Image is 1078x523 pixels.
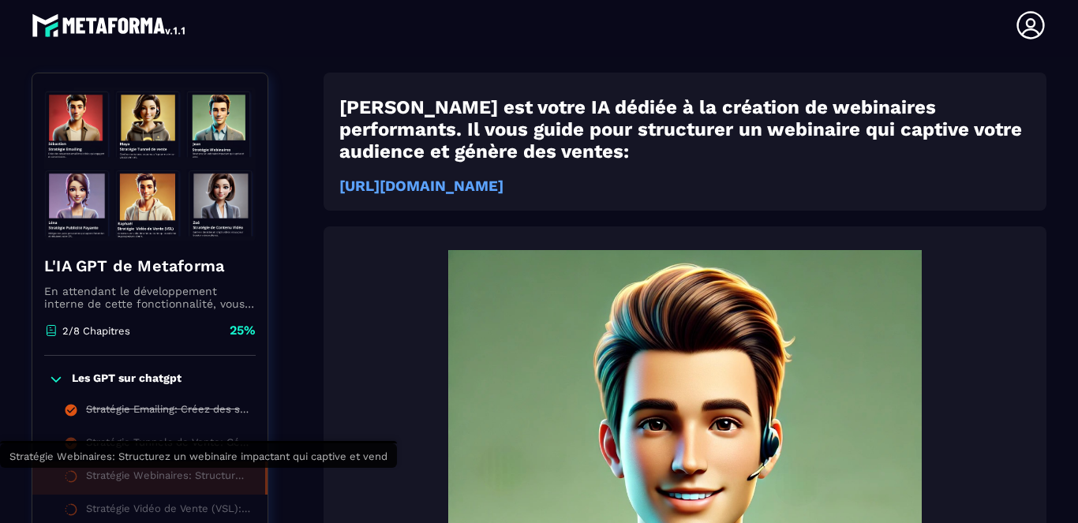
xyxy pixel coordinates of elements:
[86,403,252,420] div: Stratégie Emailing: Créez des séquences email irrésistibles qui engagent et convertissent.
[339,177,503,195] a: [URL][DOMAIN_NAME]
[44,285,256,310] p: En attendant le développement interne de cette fonctionnalité, vous pouvez déjà l’utiliser avec C...
[339,96,1022,163] strong: [PERSON_NAME] est votre IA dédiée à la création de webinaires performants. Il vous guide pour str...
[86,502,252,520] div: Stratégie Vidéo de Vente (VSL): Concevez une vidéo de vente puissante qui transforme les prospect...
[62,325,130,337] p: 2/8 Chapitres
[86,469,249,487] div: Stratégie Webinaires: Structurez un webinaire impactant qui captive et vend
[72,372,182,387] p: Les GPT sur chatgpt
[44,85,256,243] img: banner
[9,450,387,462] span: Stratégie Webinaires: Structurez un webinaire impactant qui captive et vend
[230,322,256,339] p: 25%
[44,255,256,277] h4: L'IA GPT de Metaforma
[86,436,252,454] div: Stratégie Tunnels de Vente: Générez des textes ultra persuasifs pour maximiser vos conversions
[32,9,188,41] img: logo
